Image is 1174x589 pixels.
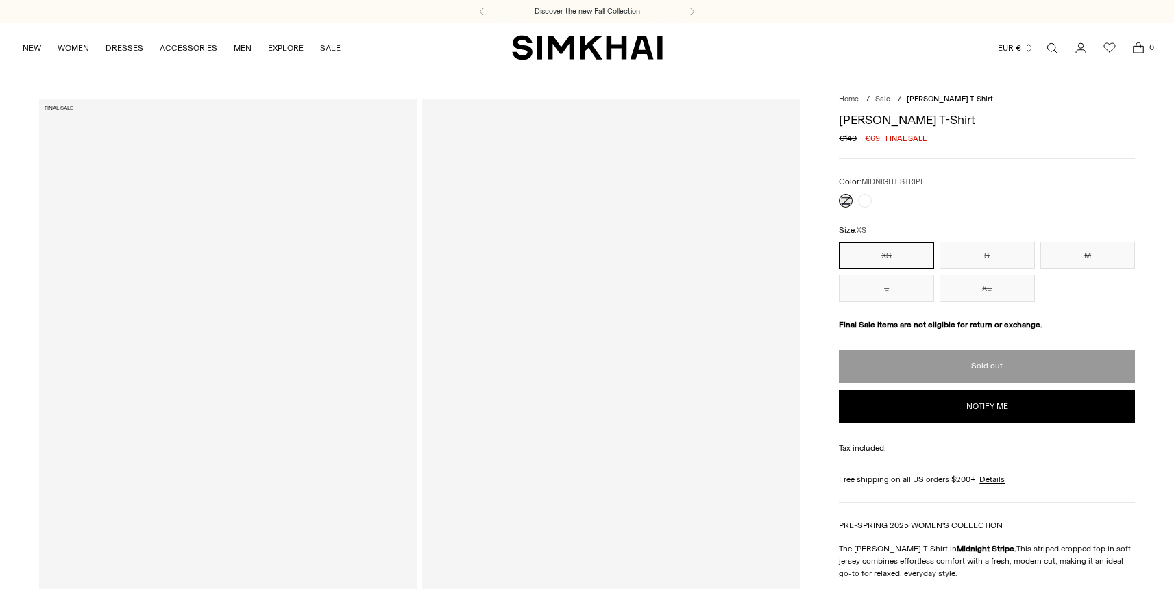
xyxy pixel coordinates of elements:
span: MIDNIGHT STRIPE [861,177,925,186]
button: XS [839,242,934,269]
a: Home [839,95,859,103]
nav: breadcrumbs [839,94,1135,105]
span: 0 [1145,41,1158,53]
a: Details [979,473,1005,486]
a: NEW [23,33,41,63]
a: PRE-SPRING 2025 WOMEN'S COLLECTION [839,521,1003,530]
a: Sale [875,95,890,103]
strong: Midnight Stripe. [957,544,1016,553]
button: S [940,242,1035,269]
s: €140 [839,132,857,145]
div: / [866,94,870,105]
span: [PERSON_NAME] T-Shirt [907,95,993,103]
span: XS [857,226,866,235]
div: / [898,94,901,105]
a: SALE [320,33,341,63]
a: Open search modal [1038,34,1066,62]
a: EXPLORE [268,33,304,63]
h1: [PERSON_NAME] T-Shirt [839,114,1135,126]
button: M [1040,242,1136,269]
a: Go to the account page [1067,34,1094,62]
a: WOMEN [58,33,89,63]
a: ACCESSORIES [160,33,217,63]
a: Wishlist [1096,34,1123,62]
button: XL [940,275,1035,302]
button: L [839,275,934,302]
div: Tax included. [839,442,1135,454]
label: Color: [839,175,925,188]
a: MEN [234,33,252,63]
p: The [PERSON_NAME] T-Shirt in This striped cropped top in soft jersey combines effortless comfort ... [839,542,1135,579]
a: Discover the new Fall Collection [535,6,640,17]
span: €69 [865,132,880,145]
a: Open cart modal [1125,34,1152,62]
strong: Final Sale items are not eligible for return or exchange. [839,320,1042,329]
label: Size: [839,224,866,237]
button: Notify me [839,390,1135,423]
button: EUR € [998,33,1034,63]
div: Free shipping on all US orders $200+ [839,473,1135,486]
a: SIMKHAI [512,34,663,61]
a: DRESSES [106,33,143,63]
